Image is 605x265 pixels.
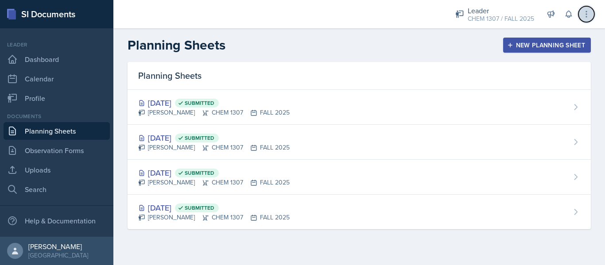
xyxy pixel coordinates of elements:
[185,204,214,211] span: Submitted
[468,14,534,23] div: CHEM 1307 / FALL 2025
[185,134,214,142] span: Submitted
[4,112,110,120] div: Documents
[503,38,591,53] button: New Planning Sheet
[28,251,88,260] div: [GEOGRAPHIC_DATA]
[4,142,110,159] a: Observation Forms
[509,42,585,49] div: New Planning Sheet
[128,37,225,53] h2: Planning Sheets
[4,181,110,198] a: Search
[4,161,110,179] a: Uploads
[128,125,591,160] a: [DATE] Submitted [PERSON_NAME]CHEM 1307FALL 2025
[4,50,110,68] a: Dashboard
[4,41,110,49] div: Leader
[4,70,110,88] a: Calendar
[128,195,591,229] a: [DATE] Submitted [PERSON_NAME]CHEM 1307FALL 2025
[138,178,290,187] div: [PERSON_NAME] CHEM 1307 FALL 2025
[468,5,534,16] div: Leader
[28,242,88,251] div: [PERSON_NAME]
[128,160,591,195] a: [DATE] Submitted [PERSON_NAME]CHEM 1307FALL 2025
[138,213,290,222] div: [PERSON_NAME] CHEM 1307 FALL 2025
[138,132,290,144] div: [DATE]
[138,108,290,117] div: [PERSON_NAME] CHEM 1307 FALL 2025
[138,167,290,179] div: [DATE]
[128,90,591,125] a: [DATE] Submitted [PERSON_NAME]CHEM 1307FALL 2025
[128,62,591,90] div: Planning Sheets
[138,97,290,109] div: [DATE]
[4,122,110,140] a: Planning Sheets
[185,100,214,107] span: Submitted
[4,212,110,230] div: Help & Documentation
[138,202,290,214] div: [DATE]
[138,143,290,152] div: [PERSON_NAME] CHEM 1307 FALL 2025
[4,89,110,107] a: Profile
[185,169,214,177] span: Submitted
